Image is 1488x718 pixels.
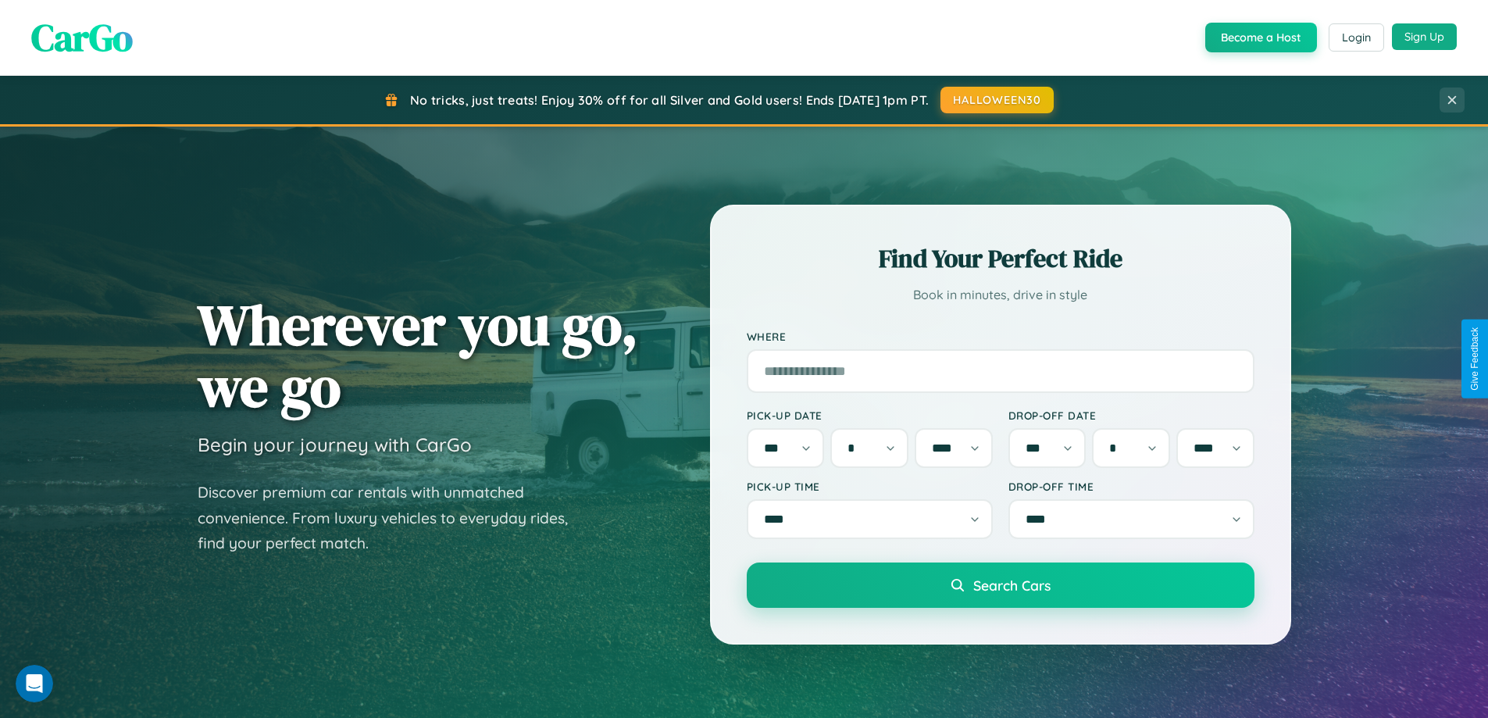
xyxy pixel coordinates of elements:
label: Pick-up Date [747,409,993,422]
iframe: Intercom live chat [16,665,53,702]
span: Search Cars [973,577,1051,594]
p: Book in minutes, drive in style [747,284,1254,306]
h2: Find Your Perfect Ride [747,241,1254,276]
button: Search Cars [747,563,1254,608]
h1: Wherever you go, we go [198,294,638,417]
label: Drop-off Date [1008,409,1254,422]
button: Become a Host [1205,23,1317,52]
label: Where [747,330,1254,343]
div: Give Feedback [1469,327,1480,391]
label: Drop-off Time [1008,480,1254,493]
p: Discover premium car rentals with unmatched convenience. From luxury vehicles to everyday rides, ... [198,480,588,556]
button: Login [1329,23,1384,52]
button: Sign Up [1392,23,1457,50]
h3: Begin your journey with CarGo [198,433,472,456]
label: Pick-up Time [747,480,993,493]
span: No tricks, just treats! Enjoy 30% off for all Silver and Gold users! Ends [DATE] 1pm PT. [410,92,929,108]
span: CarGo [31,12,133,63]
button: HALLOWEEN30 [940,87,1054,113]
